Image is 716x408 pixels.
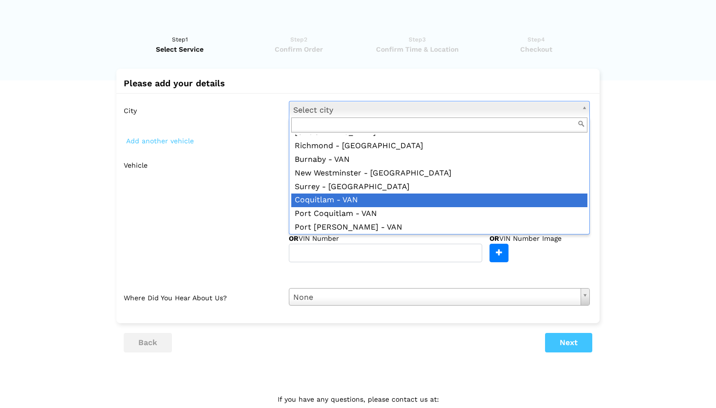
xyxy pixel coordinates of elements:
div: Coquitlam - VAN [291,194,587,207]
div: Richmond - [GEOGRAPHIC_DATA] [291,139,587,153]
div: Surrey - [GEOGRAPHIC_DATA] [291,180,587,194]
div: Port [PERSON_NAME] - VAN [291,221,587,234]
div: New Westminster - [GEOGRAPHIC_DATA] [291,167,587,180]
div: Port Coquitlam - VAN [291,207,587,221]
div: Burnaby - VAN [291,153,587,167]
